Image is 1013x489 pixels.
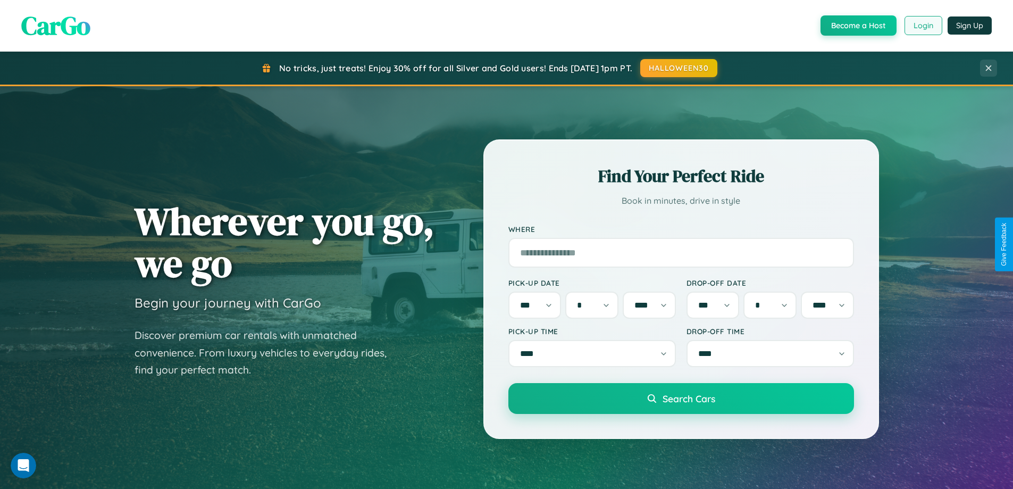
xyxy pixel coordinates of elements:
[821,15,897,36] button: Become a Host
[508,327,676,336] label: Pick-up Time
[508,278,676,287] label: Pick-up Date
[135,327,400,379] p: Discover premium car rentals with unmatched convenience. From luxury vehicles to everyday rides, ...
[508,164,854,188] h2: Find Your Perfect Ride
[508,225,854,234] label: Where
[663,393,715,404] span: Search Cars
[1000,223,1008,266] div: Give Feedback
[508,383,854,414] button: Search Cars
[948,16,992,35] button: Sign Up
[279,63,632,73] span: No tricks, just treats! Enjoy 30% off for all Silver and Gold users! Ends [DATE] 1pm PT.
[11,453,36,478] iframe: Intercom live chat
[640,59,717,77] button: HALLOWEEN30
[135,200,434,284] h1: Wherever you go, we go
[21,8,90,43] span: CarGo
[135,295,321,311] h3: Begin your journey with CarGo
[508,193,854,209] p: Book in minutes, drive in style
[687,278,854,287] label: Drop-off Date
[687,327,854,336] label: Drop-off Time
[905,16,942,35] button: Login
